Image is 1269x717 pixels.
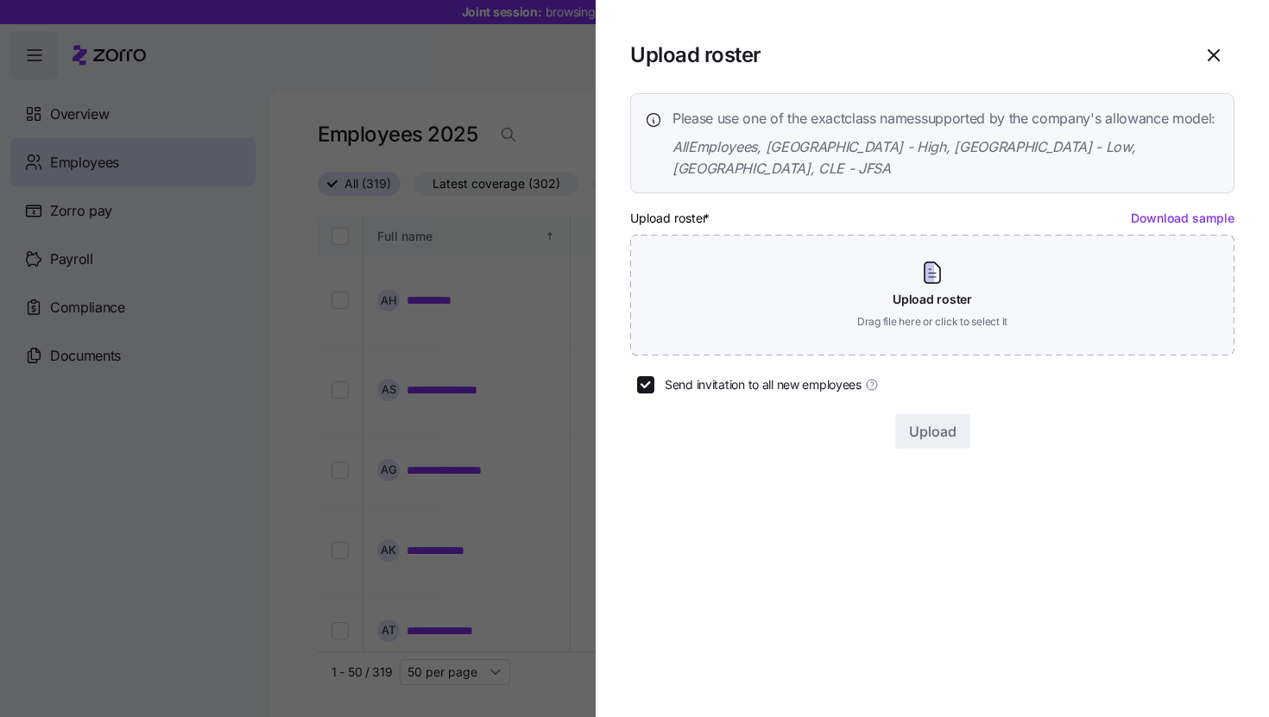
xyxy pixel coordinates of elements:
h1: Upload roster [630,41,1179,68]
span: Please use one of the exact class names supported by the company's allowance model: [672,108,1220,129]
span: Upload [909,421,956,442]
label: Upload roster [630,209,713,228]
span: Send invitation to all new employees [665,376,862,393]
a: Download sample [1131,211,1234,225]
span: AllEmployees, [GEOGRAPHIC_DATA] - High, [GEOGRAPHIC_DATA] - Low, [GEOGRAPHIC_DATA], CLE - JFSA [672,136,1220,179]
button: Upload [895,414,970,449]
